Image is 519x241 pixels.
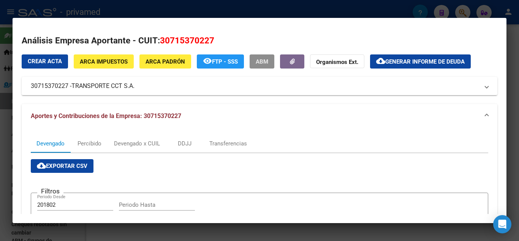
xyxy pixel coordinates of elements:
div: Devengado [36,139,65,148]
mat-expansion-panel-header: Aportes y Contribuciones de la Empresa: 30715370227 [22,104,497,128]
button: ARCA Padrón [139,54,191,69]
button: FTP - SSS [197,54,244,69]
button: Generar informe de deuda [370,54,471,69]
span: ARCA Impuestos [80,58,128,65]
span: TRANSPORTE CCT S.A. [71,81,134,91]
div: Percibido [78,139,101,148]
span: ABM [256,58,268,65]
button: ARCA Impuestos [74,54,134,69]
mat-icon: remove_red_eye [203,56,212,65]
mat-expansion-panel-header: 30715370227 -TRANSPORTE CCT S.A. [22,77,497,95]
h3: Filtros [37,187,63,195]
strong: Organismos Ext. [316,59,358,65]
div: Transferencias [209,139,247,148]
span: ARCA Padrón [146,58,185,65]
button: Organismos Ext. [310,54,364,69]
button: Exportar CSV [31,159,93,173]
span: Generar informe de deuda [385,58,465,65]
span: Crear Acta [28,58,62,65]
h2: Análisis Empresa Aportante - CUIT: [22,34,497,47]
span: FTP - SSS [212,58,238,65]
mat-icon: cloud_download [376,56,385,65]
span: 30715370227 [160,35,214,45]
div: Devengado x CUIL [114,139,160,148]
button: Crear Acta [22,54,68,69]
div: DDJJ [178,139,191,148]
mat-icon: cloud_download [37,161,46,170]
span: Aportes y Contribuciones de la Empresa: 30715370227 [31,112,181,120]
mat-panel-title: 30715370227 - [31,81,479,91]
div: Open Intercom Messenger [493,215,511,233]
span: Exportar CSV [37,163,87,169]
button: ABM [250,54,274,69]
